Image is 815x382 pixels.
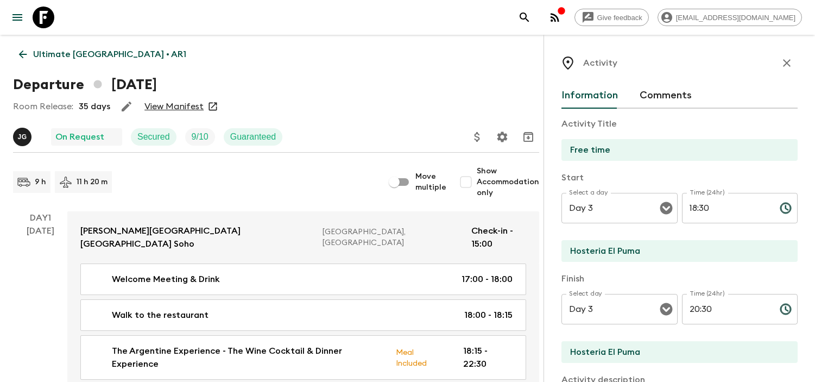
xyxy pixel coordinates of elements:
label: Select a day [569,188,608,197]
p: Welcome Meeting & Drink [112,273,220,286]
button: Update Price, Early Bird Discount and Costs [466,126,488,148]
span: [EMAIL_ADDRESS][DOMAIN_NAME] [670,14,801,22]
a: View Manifest [144,101,204,112]
label: Select day [569,289,602,298]
p: [PERSON_NAME][GEOGRAPHIC_DATA] [GEOGRAPHIC_DATA] Soho [80,224,314,251]
p: J G [17,133,27,141]
p: 9 h [35,177,46,187]
a: [PERSON_NAME][GEOGRAPHIC_DATA] [GEOGRAPHIC_DATA] Soho[GEOGRAPHIC_DATA], [GEOGRAPHIC_DATA]Check-in... [67,211,539,264]
input: hh:mm [682,193,771,223]
p: Check-in - 15:00 [471,224,526,251]
button: menu [7,7,28,28]
h1: Departure [DATE] [13,74,157,96]
p: [GEOGRAPHIC_DATA], [GEOGRAPHIC_DATA] [323,227,463,248]
label: Time (24hr) [690,188,725,197]
span: Show Accommodation only [477,166,539,198]
p: 18:15 - 22:30 [463,345,513,371]
div: Trip Fill [185,128,215,146]
span: Jessica Giachello [13,131,34,140]
p: 11 h 20 m [77,177,108,187]
button: Choose time, selected time is 6:30 PM [775,197,797,219]
button: Information [561,83,618,109]
button: Archive (Completed, Cancelled or Unsynced Departures only) [517,126,539,148]
div: Secured [131,128,176,146]
p: Finish [561,272,798,285]
button: Comments [640,83,692,109]
p: Ultimate [GEOGRAPHIC_DATA] • AR1 [33,48,186,61]
a: Welcome Meeting & Drink17:00 - 18:00 [80,264,526,295]
p: 17:00 - 18:00 [462,273,513,286]
p: Day 1 [13,211,67,224]
button: JG [13,128,34,146]
p: Start [561,171,798,184]
p: Meal Included [396,346,446,369]
button: Settings [491,126,513,148]
a: Ultimate [GEOGRAPHIC_DATA] • AR1 [13,43,192,65]
p: Guaranteed [230,130,276,143]
p: Secured [137,130,170,143]
p: On Request [55,130,104,143]
span: Move multiple [415,171,446,193]
p: The Argentine Experience - The Wine Cocktail & Dinner Experience [112,345,388,371]
span: Give feedback [591,14,648,22]
input: Start Location [561,240,789,262]
input: E.g Hozuagawa boat tour [561,139,789,161]
p: Activity [583,57,617,70]
input: hh:mm [682,294,771,324]
p: Room Release: [13,100,73,113]
button: Open [659,302,674,317]
input: End Location (leave blank if same as Start) [561,341,789,363]
label: Time (24hr) [690,289,725,298]
p: Activity Title [561,117,798,130]
p: 18:00 - 18:15 [464,309,513,322]
a: Give feedback [574,9,649,26]
p: Walk to the restaurant [112,309,209,322]
p: 9 / 10 [192,130,209,143]
a: Walk to the restaurant18:00 - 18:15 [80,299,526,331]
button: Choose time, selected time is 8:30 PM [775,298,797,320]
button: search adventures [514,7,535,28]
div: [EMAIL_ADDRESS][DOMAIN_NAME] [658,9,802,26]
p: 35 days [79,100,110,113]
button: Open [659,201,674,216]
a: The Argentine Experience - The Wine Cocktail & Dinner ExperienceMeal Included18:15 - 22:30 [80,335,526,380]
